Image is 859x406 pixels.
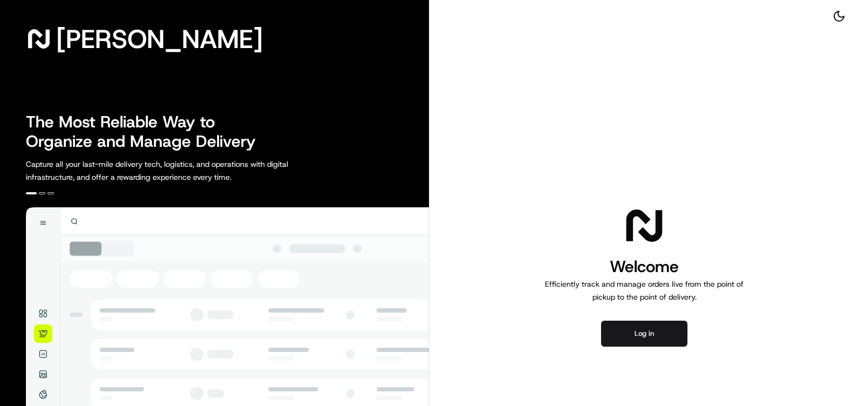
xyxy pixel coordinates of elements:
p: Efficiently track and manage orders live from the point of pickup to the point of delivery. [541,278,748,303]
button: Log in [601,321,687,347]
p: Capture all your last-mile delivery tech, logistics, and operations with digital infrastructure, ... [26,158,337,184]
span: [PERSON_NAME] [56,28,263,50]
h2: The Most Reliable Way to Organize and Manage Delivery [26,112,268,151]
h1: Welcome [541,256,748,278]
